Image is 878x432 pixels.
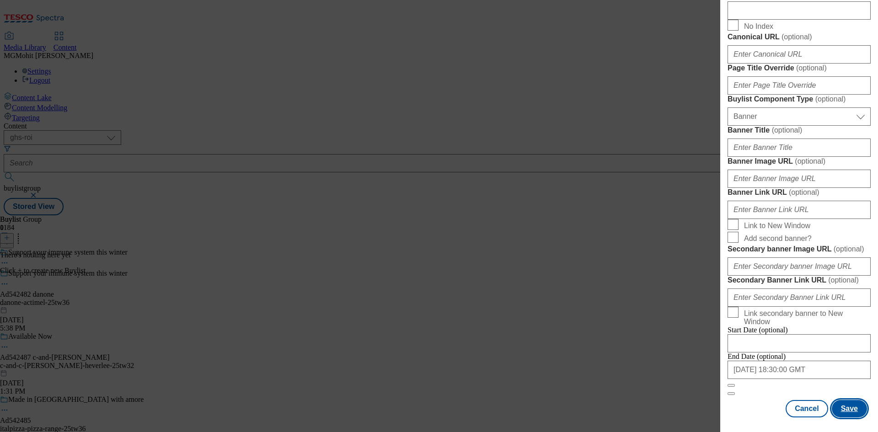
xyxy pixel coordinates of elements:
[728,201,871,219] input: Enter Banner Link URL
[728,276,871,285] label: Secondary Banner Link URL
[728,76,871,95] input: Enter Page Title Override
[782,33,812,41] span: ( optional )
[728,126,871,135] label: Banner Title
[728,384,735,387] button: Close
[728,257,871,276] input: Enter Secondary banner Image URL
[744,22,773,31] span: No Index
[744,235,812,243] span: Add second banner?
[789,188,819,196] span: ( optional )
[728,352,786,360] span: End Date (optional)
[828,276,859,284] span: ( optional )
[728,188,871,197] label: Banner Link URL
[796,64,827,72] span: ( optional )
[728,32,871,42] label: Canonical URL
[728,139,871,157] input: Enter Banner Title
[744,222,810,230] span: Link to New Window
[786,400,828,417] button: Cancel
[728,170,871,188] input: Enter Banner Image URL
[815,95,846,103] span: ( optional )
[772,126,803,134] span: ( optional )
[728,1,871,20] input: Enter Description
[728,326,788,334] span: Start Date (optional)
[834,245,864,253] span: ( optional )
[795,157,825,165] span: ( optional )
[744,309,867,326] span: Link secondary banner to New Window
[728,45,871,64] input: Enter Canonical URL
[832,400,867,417] button: Save
[728,334,871,352] input: Enter Date
[728,245,871,254] label: Secondary banner Image URL
[728,64,871,73] label: Page Title Override
[728,157,871,166] label: Banner Image URL
[728,361,871,379] input: Enter Date
[728,95,871,104] label: Buylist Component Type
[728,288,871,307] input: Enter Secondary Banner Link URL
